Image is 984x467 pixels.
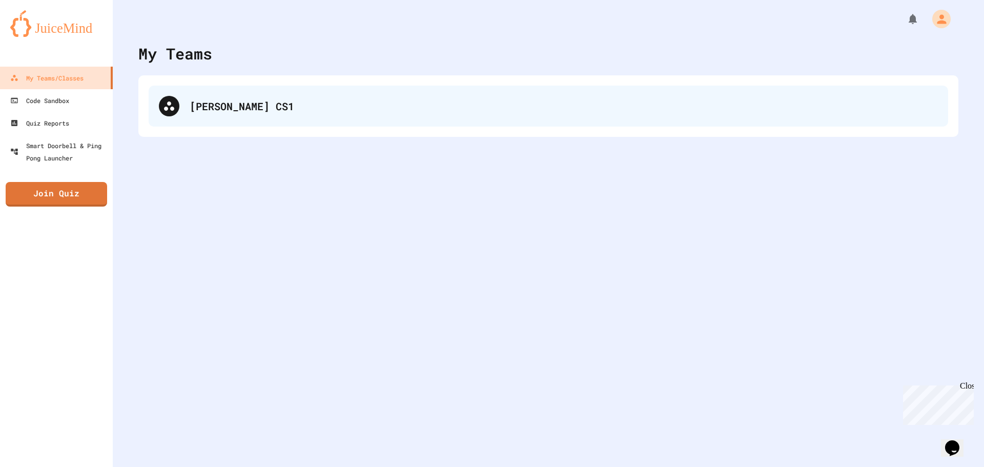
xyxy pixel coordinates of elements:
div: My Notifications [888,10,921,28]
div: [PERSON_NAME] CS1 [190,98,938,114]
div: Quiz Reports [10,117,69,129]
img: logo-orange.svg [10,10,102,37]
div: My Account [921,7,953,31]
div: My Teams [138,42,212,65]
div: [PERSON_NAME] CS1 [149,86,948,127]
div: My Teams/Classes [10,72,84,84]
div: Code Sandbox [10,94,69,107]
div: Chat with us now!Close [4,4,71,65]
iframe: chat widget [941,426,974,457]
iframe: chat widget [899,381,974,425]
a: Join Quiz [6,182,107,207]
div: Smart Doorbell & Ping Pong Launcher [10,139,109,164]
